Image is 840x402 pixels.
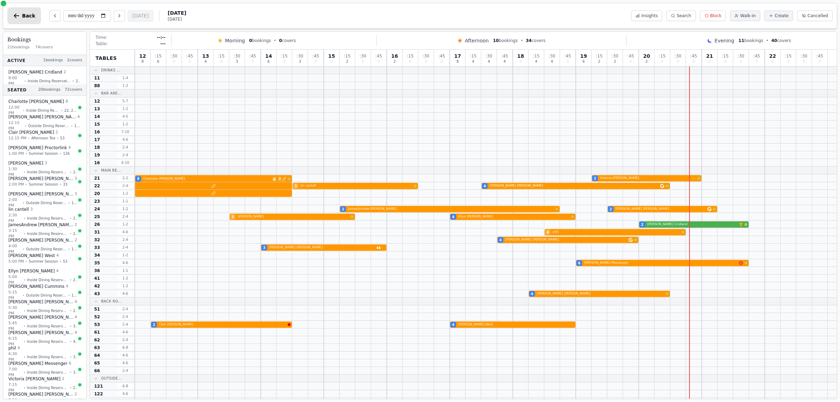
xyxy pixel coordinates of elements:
span: Outside Dining Reservations [26,292,66,298]
span: Evening [715,37,734,44]
span: • [23,308,26,313]
span: Afternoon [465,37,489,44]
span: Ellyn [PERSON_NAME] [8,268,55,274]
button: Create [764,11,793,21]
span: 25 [73,277,77,282]
span: 3 [75,176,77,182]
span: covers [526,38,545,43]
span: • [70,339,72,344]
span: 26 [76,78,80,83]
span: 34 [526,38,532,43]
span: 53 [60,136,65,141]
span: 4 [75,299,77,305]
span: 2 [393,60,395,63]
span: 3 [75,191,77,197]
span: : 15 [722,54,728,58]
span: • [22,292,24,298]
span: 2 [346,60,348,63]
h3: Bookings [7,36,82,43]
span: : 45 [501,54,508,58]
span: 22, 21, 20 [64,108,77,113]
button: Back [7,7,41,24]
button: Walk-in [730,11,760,21]
span: Inside Dining Reservations [27,323,68,328]
span: --:-- [157,35,166,40]
span: [PERSON_NAME] [PERSON_NAME] [8,330,73,335]
span: Block [710,13,721,19]
button: JamesAndrew [PERSON_NAME]23:15 PM•Inside Dining Reservations•24 [5,220,85,242]
button: phil 46:30 PM•Inside Dining Reservations•31 [5,343,85,365]
button: [PERSON_NAME] 31:30 PM•Inside Dining Reservations•25 [5,158,85,180]
button: [DATE] [128,10,153,21]
span: Inside Dining Reservations [27,308,68,313]
span: 0 [677,60,679,63]
span: 0 [315,60,317,63]
span: 0 [771,60,773,63]
span: bookings [738,38,763,43]
span: 10 [493,38,499,43]
button: Previous day [49,10,61,21]
span: 4 [66,284,68,290]
span: 2:00 PM [8,197,21,208]
span: Inside Dining Reservations [27,277,68,282]
span: : 30 [170,54,177,58]
span: 0 [330,60,332,63]
span: : 45 [816,54,823,58]
button: Ellyn [PERSON_NAME]45:00 PM•Inside Dining Reservations•25 [5,266,85,288]
span: 4 [504,60,506,63]
span: Inside Dining Reservations [27,354,68,359]
span: 2 covers [67,57,82,63]
span: 14 [265,54,272,58]
button: Victoria [PERSON_NAME]27:15 PM•Inside Dining Reservations•21 [5,374,85,396]
button: [PERSON_NAME] West45:00 PM•Summer Session•53 [5,250,85,267]
button: [PERSON_NAME] Proctorlink41:00 PM•Summer Session•126 [5,143,85,159]
span: bookings [249,38,271,43]
span: • [70,369,72,375]
button: Cancelled [797,11,833,21]
span: Insights [641,13,658,19]
span: 2 [64,69,66,75]
span: 0 [740,60,742,63]
span: 1 bookings [43,57,63,63]
span: 8:00 PM [8,75,23,86]
span: : 45 [249,54,256,58]
span: 4 [68,145,71,151]
button: [PERSON_NAME] [PERSON_NAME]32:00 PM•Summer Session•33 [5,173,85,190]
span: 3 [236,60,238,63]
span: Clair [PERSON_NAME] [8,130,54,135]
span: • [59,259,62,264]
span: [PERSON_NAME] Proctorlink [8,145,67,151]
span: • [70,354,72,359]
span: 25 [73,169,77,174]
span: 0 [708,60,710,63]
span: lin cantell [8,207,29,212]
span: : 45 [564,54,571,58]
span: 20 [643,54,650,58]
span: 4 [535,60,537,63]
span: 40 [771,38,777,43]
span: 0 [819,60,821,63]
span: • [68,200,70,205]
span: 5:00 PM [8,274,22,285]
span: 2 [75,391,77,397]
span: : 15 [533,54,539,58]
span: Outside Dining Reservations [26,200,66,205]
button: [PERSON_NAME] [PERSON_NAME]412:15 PM•Outside Dining Reservations•155 [5,112,85,134]
span: phil [8,345,16,351]
span: • [71,123,73,128]
button: [PERSON_NAME] [PERSON_NAME]24:00 PM•Outside Dining Reservations•127 [5,235,85,257]
span: Summer Session [29,182,58,187]
span: : 30 [233,54,240,58]
span: 31 [73,354,77,359]
span: 0 [283,60,285,63]
span: : 45 [186,54,193,58]
span: 22 [73,308,77,313]
span: Walk-in [740,13,756,19]
span: Create [775,13,789,19]
span: 0 [630,60,632,63]
span: 21 [73,385,77,390]
button: [PERSON_NAME] Messenger67:00 PM•Inside Dining Reservations•35 [5,358,85,381]
span: JamesAndrew [PERSON_NAME] [8,222,73,228]
span: • [23,385,26,390]
span: 4 [75,314,77,320]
